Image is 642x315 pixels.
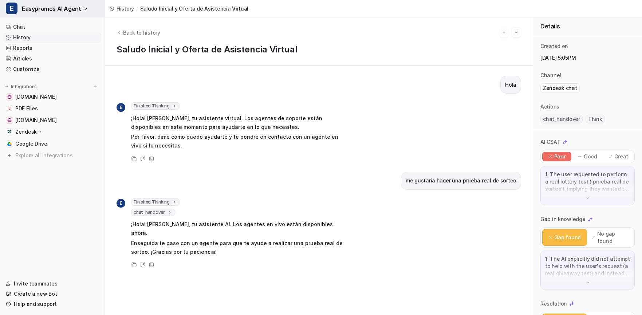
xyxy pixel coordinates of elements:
img: down-arrow [585,196,590,201]
span: Finished Thinking [131,198,180,206]
button: Integrations [3,83,39,90]
a: History [109,5,134,12]
span: [DOMAIN_NAME] [15,117,56,124]
p: Gap in knowledge [540,216,586,223]
img: Zendesk [7,130,12,134]
span: Finished Thinking [131,102,180,110]
img: Google Drive [7,142,12,146]
a: Chat [3,22,102,32]
button: Go to next session [512,28,521,37]
p: Created on [540,43,568,50]
img: down-arrow [585,280,590,285]
p: 1. The AI explicitly did not attempt to help with the user's request (a real giveaway test) and i... [545,255,630,277]
p: Integrations [11,84,37,90]
a: Invite teammates [3,279,102,289]
a: easypromos-apiref.redoc.ly[DOMAIN_NAME] [3,92,102,102]
button: Back to history [117,29,160,36]
span: History [117,5,134,12]
a: History [3,32,102,43]
p: Actions [540,103,559,110]
img: explore all integrations [6,152,13,159]
a: PDF FilesPDF Files [3,103,102,114]
span: chat_handover [540,115,583,123]
h1: Saludo Inicial y Oferta de Asistencia Virtual [117,44,521,55]
p: Great [614,153,629,160]
p: Zendesk chat [543,84,577,92]
span: chat_handover [131,209,175,216]
a: Articles [3,54,102,64]
p: Zendesk [15,128,37,135]
p: Channel [540,72,561,79]
span: Easypromos AI Agent [22,4,81,14]
a: Reports [3,43,102,53]
div: Details [533,17,642,35]
span: E [6,3,17,14]
p: Gap found [554,234,581,241]
img: menu_add.svg [92,84,98,89]
span: E [117,199,125,208]
span: Explore all integrations [15,150,99,161]
span: Back to history [123,29,160,36]
img: Next session [514,29,519,36]
img: easypromos-apiref.redoc.ly [7,95,12,99]
img: PDF Files [7,106,12,111]
p: AI CSAT [540,138,560,146]
span: / [136,5,138,12]
a: Explore all integrations [3,150,102,161]
p: ¡Hola! [PERSON_NAME], tu asistente AI. Los agentes en vivo están disponibles ahora. [131,220,344,237]
p: ¡Hola! [PERSON_NAME], tu asistente virtual. Los agentes de soporte están disponibles en este mome... [131,114,344,131]
img: expand menu [4,84,9,89]
p: Por favor, dime cómo puedo ayudarte y te pondré en contacto con un agente en vivo si lo necesitas. [131,133,344,150]
button: Go to previous session [499,28,509,37]
p: Resolution [540,300,567,307]
p: Enseguida te paso con un agente para que te ayude a realizar una prueba real de sorteo. ¡Gracias ... [131,239,344,256]
p: Hola [505,80,516,89]
p: me gustaría hacer una prueba real de sorteo [406,176,516,185]
a: Help and support [3,299,102,309]
a: Google DriveGoogle Drive [3,139,102,149]
a: Create a new Bot [3,289,102,299]
span: Think [586,115,605,123]
p: [DATE] 5:05PM [540,54,635,62]
span: E [117,103,125,112]
a: www.easypromosapp.com[DOMAIN_NAME] [3,115,102,125]
span: Google Drive [15,140,47,147]
img: www.easypromosapp.com [7,118,12,122]
p: Poor [554,153,566,160]
p: Good [584,153,597,160]
span: PDF Files [15,105,38,112]
span: Saludo Inicial y Oferta de Asistencia Virtual [140,5,248,12]
p: No gap found [597,230,630,245]
span: [DOMAIN_NAME] [15,93,56,101]
a: Customize [3,64,102,74]
img: Previous session [501,29,507,36]
p: 1. The user requested to perform a real lottery test ('prueba real de sorteo'), implying they wan... [545,171,630,193]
